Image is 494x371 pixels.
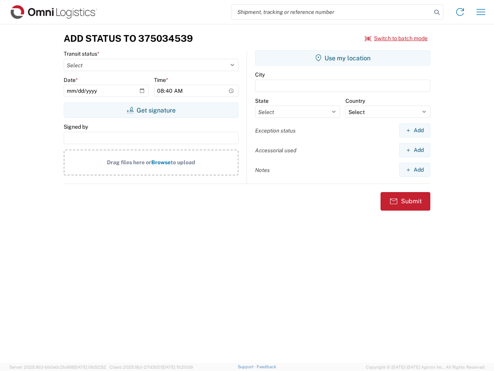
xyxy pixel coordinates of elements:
[345,97,365,104] label: Country
[255,147,296,154] label: Accessorial used
[74,365,106,369] span: [DATE] 09:52:52
[365,32,428,45] button: Switch to batch mode
[255,127,296,134] label: Exception status
[151,159,171,165] span: Browse
[64,123,88,130] label: Signed by
[257,364,276,369] a: Feedback
[399,163,430,177] button: Add
[238,364,257,369] a: Support
[64,50,100,57] label: Transit status
[64,102,239,118] button: Get signature
[255,50,430,66] button: Use my location
[399,143,430,157] button: Add
[232,5,431,19] input: Shipment, tracking or reference number
[107,159,151,165] span: Drag files here or
[381,192,430,211] button: Submit
[64,77,78,83] label: Date
[399,123,430,138] button: Add
[255,167,270,174] label: Notes
[255,97,269,104] label: State
[366,364,485,371] span: Copyright © [DATE]-[DATE] Agistix Inc., All Rights Reserved
[171,159,195,165] span: to upload
[162,365,193,369] span: [DATE] 10:20:09
[64,33,193,44] h3: Add Status to 375034539
[154,77,168,83] label: Time
[255,71,265,78] label: City
[110,365,193,369] span: Client: 2025.18.0-27d3021
[9,365,106,369] span: Server: 2025.18.0-bb0e0c2bd68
